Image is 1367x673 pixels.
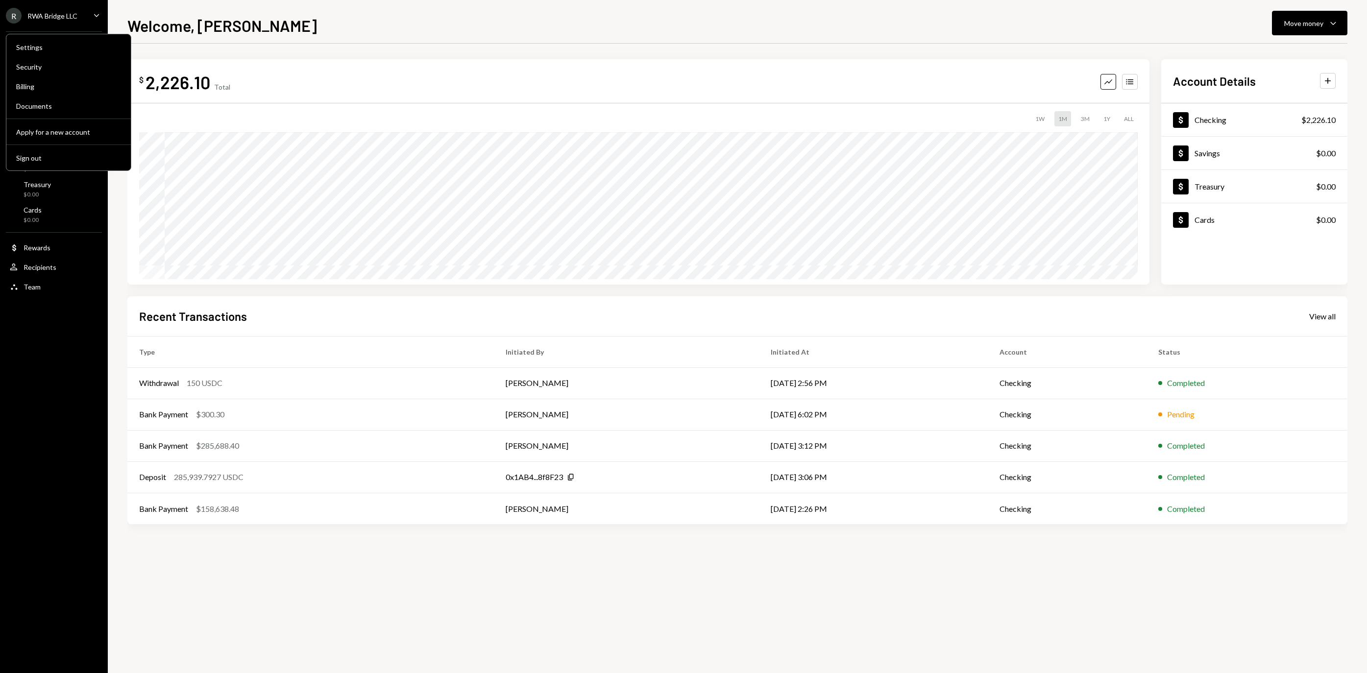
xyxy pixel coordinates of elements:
[1054,111,1071,126] div: 1M
[139,308,247,324] h2: Recent Transactions
[1120,111,1138,126] div: ALL
[988,461,1147,493] td: Checking
[196,409,224,420] div: $300.30
[24,243,50,252] div: Rewards
[24,180,51,189] div: Treasury
[988,367,1147,399] td: Checking
[6,258,102,276] a: Recipients
[494,399,759,430] td: [PERSON_NAME]
[10,77,127,95] a: Billing
[1195,215,1215,224] div: Cards
[1195,148,1220,158] div: Savings
[1147,336,1347,367] th: Status
[6,278,102,295] a: Team
[1161,203,1347,236] a: Cards$0.00
[494,367,759,399] td: [PERSON_NAME]
[27,12,77,20] div: RWA Bridge LLC
[1173,73,1256,89] h2: Account Details
[24,283,41,291] div: Team
[6,203,102,226] a: Cards$0.00
[759,493,988,524] td: [DATE] 2:26 PM
[196,440,239,452] div: $285,688.40
[1316,181,1336,192] div: $0.00
[1316,214,1336,226] div: $0.00
[1195,115,1226,124] div: Checking
[10,97,127,115] a: Documents
[988,336,1147,367] th: Account
[988,399,1147,430] td: Checking
[1272,11,1347,35] button: Move money
[24,263,56,271] div: Recipients
[16,102,121,110] div: Documents
[1161,170,1347,203] a: Treasury$0.00
[127,336,494,367] th: Type
[1031,111,1049,126] div: 1W
[139,440,188,452] div: Bank Payment
[1167,409,1195,420] div: Pending
[1195,182,1224,191] div: Treasury
[494,493,759,524] td: [PERSON_NAME]
[1161,103,1347,136] a: Checking$2,226.10
[1077,111,1094,126] div: 3M
[127,16,317,35] h1: Welcome, [PERSON_NAME]
[10,123,127,141] button: Apply for a new account
[174,471,244,483] div: 285,939.7927 USDC
[1167,471,1205,483] div: Completed
[1309,312,1336,321] div: View all
[6,8,22,24] div: R
[759,430,988,461] td: [DATE] 3:12 PM
[16,154,121,162] div: Sign out
[24,191,51,199] div: $0.00
[16,128,121,136] div: Apply for a new account
[759,367,988,399] td: [DATE] 2:56 PM
[24,216,42,224] div: $0.00
[139,471,166,483] div: Deposit
[1316,147,1336,159] div: $0.00
[1301,114,1336,126] div: $2,226.10
[988,430,1147,461] td: Checking
[1099,111,1114,126] div: 1Y
[1167,503,1205,515] div: Completed
[494,336,759,367] th: Initiated By
[1167,440,1205,452] div: Completed
[16,82,121,91] div: Billing
[988,493,1147,524] td: Checking
[10,58,127,75] a: Security
[16,43,121,51] div: Settings
[16,63,121,71] div: Security
[1309,311,1336,321] a: View all
[196,503,239,515] div: $158,638.48
[1167,377,1205,389] div: Completed
[494,430,759,461] td: [PERSON_NAME]
[24,206,42,214] div: Cards
[10,149,127,167] button: Sign out
[6,177,102,201] a: Treasury$0.00
[139,377,179,389] div: Withdrawal
[139,75,144,85] div: $
[139,409,188,420] div: Bank Payment
[146,71,210,93] div: 2,226.10
[759,461,988,493] td: [DATE] 3:06 PM
[6,239,102,256] a: Rewards
[1161,137,1347,169] a: Savings$0.00
[139,503,188,515] div: Bank Payment
[506,471,563,483] div: 0x1AB4...8f8F23
[187,377,222,389] div: 150 USDC
[10,38,127,56] a: Settings
[759,336,988,367] th: Initiated At
[1284,18,1323,28] div: Move money
[759,399,988,430] td: [DATE] 6:02 PM
[214,83,230,91] div: Total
